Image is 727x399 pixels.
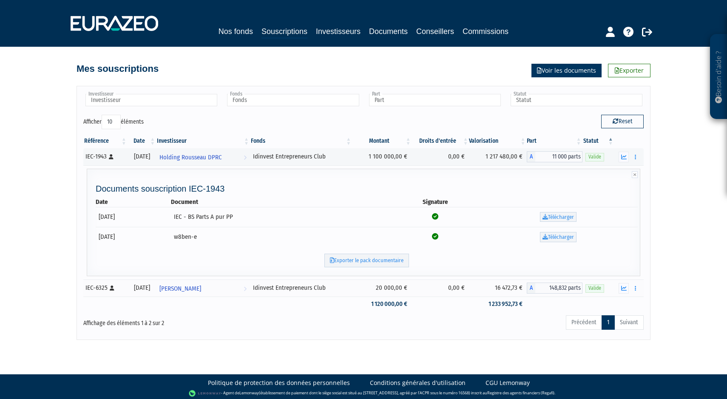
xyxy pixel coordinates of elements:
[352,134,412,148] th: Montant: activer pour trier la colonne par ordre croissant
[469,280,526,297] td: 16 472,73 €
[412,134,469,148] th: Droits d'entrée: activer pour trier la colonne par ordre croissant
[156,134,250,148] th: Investisseur: activer pour trier la colonne par ordre croissant
[131,283,153,292] div: [DATE]
[582,134,614,148] th: Statut : activer pour trier la colonne par ordre d&eacute;croissant
[83,115,144,129] label: Afficher éléments
[714,39,724,115] p: Besoin d'aide ?
[540,212,576,222] a: Télécharger
[156,148,250,165] a: Holding Rousseau DPRC
[85,152,125,161] div: IEC-1943
[253,152,349,161] div: Idinvest Entrepreneurs Club
[540,232,576,242] a: Télécharger
[487,390,554,396] a: Registre des agents financiers (Regafi)
[369,25,408,37] a: Documents
[469,134,526,148] th: Valorisation: activer pour trier la colonne par ordre croissant
[324,254,409,268] a: Exporter le pack documentaire
[71,16,158,31] img: 1732889491-logotype_eurazeo_blanc_rvb.png
[602,315,615,330] a: 1
[608,64,650,77] a: Exporter
[159,281,201,297] span: [PERSON_NAME]
[469,297,526,311] td: 1 233 952,73 €
[253,283,349,292] div: Idinvest Entrepreneurs Club
[83,314,310,328] div: Affichage des éléments 1 à 2 sur 2
[110,286,114,291] i: [Français] Personne physique
[261,25,307,39] a: Souscriptions
[239,390,259,396] a: Lemonway
[96,227,171,247] td: [DATE]
[469,148,526,165] td: 1 217 480,00 €
[527,283,582,294] div: A - Idinvest Entrepreneurs Club
[370,379,466,387] a: Conditions générales d'utilisation
[527,134,582,148] th: Part: activer pour trier la colonne par ordre croissant
[189,389,222,398] img: logo-lemonway.png
[392,198,479,207] th: Signature
[96,207,171,227] td: [DATE]
[244,150,247,165] i: Voir l'investisseur
[527,283,535,294] span: A
[9,389,718,398] div: - Agent de (établissement de paiement dont le siège social est situé au [STREET_ADDRESS], agréé p...
[527,151,535,162] span: A
[171,207,392,227] td: IEC - BS Parts A pur PP
[352,297,412,311] td: 1 120 000,00 €
[244,281,247,297] i: Voir l'investisseur
[535,151,582,162] span: 11 000 parts
[159,150,222,165] span: Holding Rousseau DPRC
[531,64,602,77] a: Voir les documents
[109,154,114,159] i: [Français] Personne physique
[316,25,361,37] a: Investisseurs
[412,280,469,297] td: 0,00 €
[85,283,125,292] div: IEC-6325
[250,134,352,148] th: Fonds: activer pour trier la colonne par ordre croissant
[585,284,604,292] span: Valide
[463,25,508,37] a: Commissions
[77,64,159,74] h4: Mes souscriptions
[83,134,128,148] th: Référence : activer pour trier la colonne par ordre croissant
[486,379,530,387] a: CGU Lemonway
[412,148,469,165] td: 0,00 €
[585,153,604,161] span: Valide
[96,184,638,193] h4: Documents souscription IEC-1943
[535,283,582,294] span: 148,832 parts
[352,280,412,297] td: 20 000,00 €
[527,151,582,162] div: A - Idinvest Entrepreneurs Club
[102,115,121,129] select: Afficheréléments
[171,198,392,207] th: Document
[416,25,454,37] a: Conseillers
[96,198,171,207] th: Date
[156,280,250,297] a: [PERSON_NAME]
[208,379,350,387] a: Politique de protection des données personnelles
[352,148,412,165] td: 1 100 000,00 €
[171,227,392,247] td: w8ben-e
[601,115,644,128] button: Reset
[128,134,156,148] th: Date: activer pour trier la colonne par ordre croissant
[219,25,253,37] a: Nos fonds
[131,152,153,161] div: [DATE]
